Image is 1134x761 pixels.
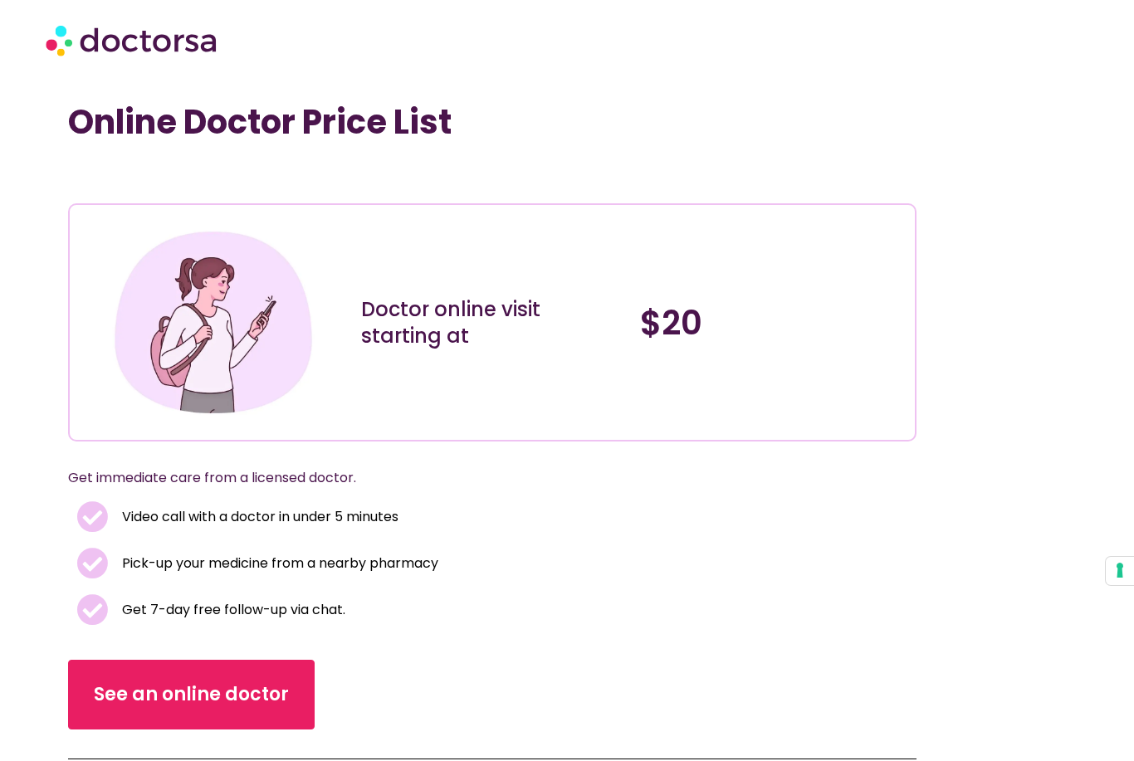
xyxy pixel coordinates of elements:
[118,598,345,622] span: Get 7-day free follow-up via chat.
[68,660,315,729] a: See an online doctor
[118,505,398,529] span: Video call with a doctor in under 5 minutes
[76,167,325,187] iframe: Customer reviews powered by Trustpilot
[68,466,877,490] p: Get immediate care from a licensed doctor.
[94,681,289,708] span: See an online doctor
[640,303,902,343] h4: $20
[68,102,916,142] h1: Online Doctor Price List
[109,217,319,427] img: Illustration depicting a young woman in a casual outfit, engaged with her smartphone. She has a p...
[1106,557,1134,585] button: Your consent preferences for tracking technologies
[361,296,623,349] div: Doctor online visit starting at
[118,552,438,575] span: Pick-up your medicine from a nearby pharmacy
